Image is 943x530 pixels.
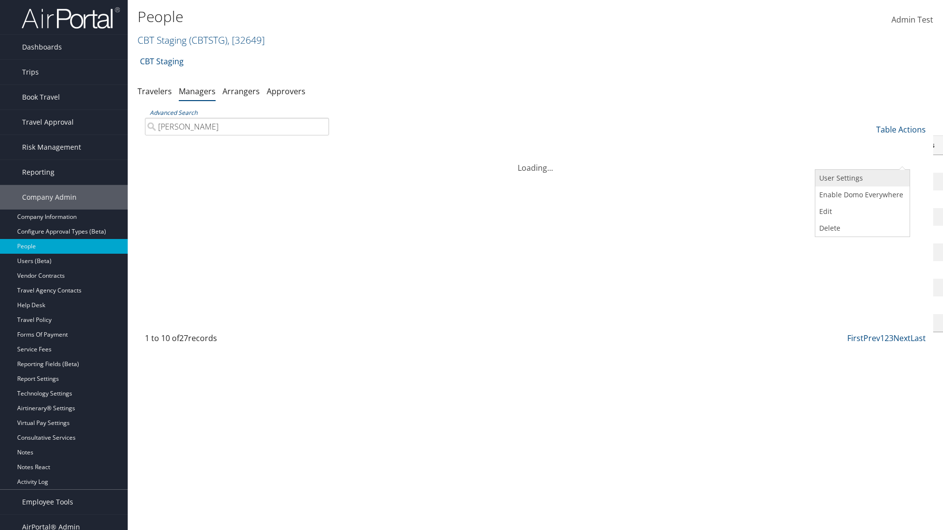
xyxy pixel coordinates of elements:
[22,490,73,514] span: Employee Tools
[893,333,911,344] a: Next
[179,86,216,97] a: Managers
[138,33,265,47] a: CBT Staging
[22,135,81,159] span: Risk Management
[22,185,77,210] span: Company Admin
[222,86,260,97] a: Arrangers
[138,150,933,174] div: Loading...
[911,333,926,344] a: Last
[815,220,907,237] a: Delete
[22,110,74,134] span: Travel Approval
[889,333,893,344] a: 3
[145,332,329,349] div: 1 to 10 of records
[876,124,926,135] a: Table Actions
[880,333,885,344] a: 1
[815,170,907,186] a: View User's Settings
[22,35,62,59] span: Dashboards
[179,333,188,344] span: 27
[138,6,668,27] h1: People
[885,333,889,344] a: 2
[227,33,265,47] span: , [ 32649 ]
[267,86,305,97] a: Approvers
[22,6,120,29] img: airportal-logo.png
[815,186,907,203] a: Enable Domo for this Travel Manager
[138,86,172,97] a: Travelers
[891,5,933,35] a: Admin Test
[815,203,907,220] a: Edit
[189,33,227,47] span: ( CBTSTG )
[22,85,60,109] span: Book Travel
[22,160,55,185] span: Reporting
[140,52,184,71] a: CBT Staging
[891,14,933,25] span: Admin Test
[847,333,863,344] a: First
[22,60,39,84] span: Trips
[863,333,880,344] a: Prev
[145,118,329,135] input: Advanced Search
[150,108,197,117] a: Advanced Search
